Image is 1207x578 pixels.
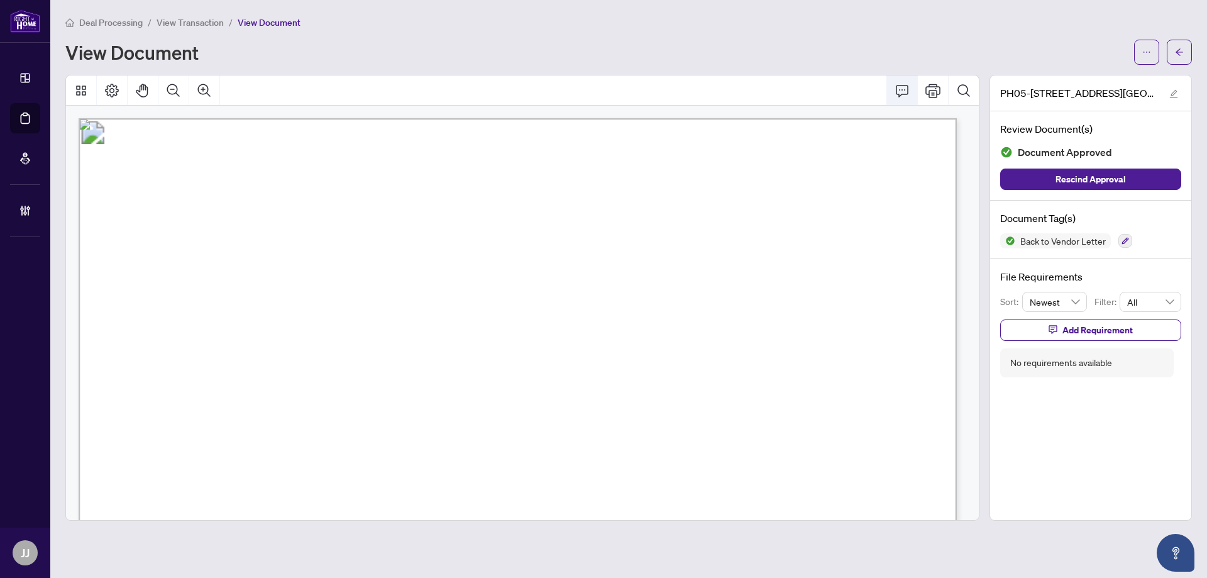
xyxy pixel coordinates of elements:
[238,17,300,28] span: View Document
[1000,269,1181,284] h4: File Requirements
[1094,295,1120,309] p: Filter:
[1000,86,1157,101] span: PH05-[STREET_ADDRESS][GEOGRAPHIC_DATA]pdf
[65,42,199,62] h1: View Document
[1142,48,1151,57] span: ellipsis
[1000,169,1181,190] button: Rescind Approval
[21,544,30,562] span: JJ
[10,9,40,33] img: logo
[1000,320,1181,341] button: Add Requirement
[1000,146,1013,158] img: Document Status
[1000,211,1181,226] h4: Document Tag(s)
[1175,48,1184,57] span: arrow-left
[1015,236,1111,245] span: Back to Vendor Letter
[157,17,224,28] span: View Transaction
[1000,295,1022,309] p: Sort:
[1030,292,1080,311] span: Newest
[1157,534,1194,572] button: Open asap
[148,15,152,30] li: /
[229,15,233,30] li: /
[1000,121,1181,136] h4: Review Document(s)
[1055,169,1126,189] span: Rescind Approval
[1062,320,1133,340] span: Add Requirement
[1018,144,1112,161] span: Document Approved
[1127,292,1174,311] span: All
[1010,356,1112,370] div: No requirements available
[1000,233,1015,248] img: Status Icon
[65,18,74,27] span: home
[79,17,143,28] span: Deal Processing
[1169,89,1178,98] span: edit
